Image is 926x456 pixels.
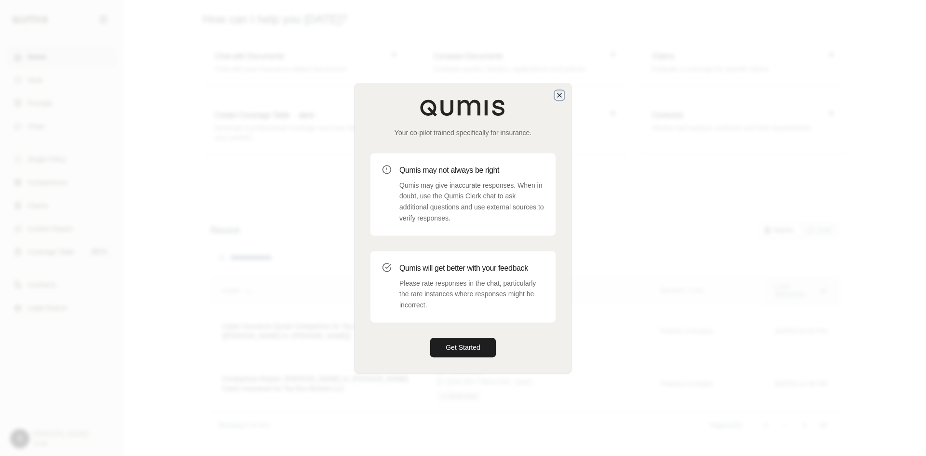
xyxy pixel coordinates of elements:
[399,165,544,176] h3: Qumis may not always be right
[430,338,496,357] button: Get Started
[399,180,544,224] p: Qumis may give inaccurate responses. When in doubt, use the Qumis Clerk chat to ask additional qu...
[399,263,544,274] h3: Qumis will get better with your feedback
[420,99,506,116] img: Qumis Logo
[370,128,556,138] p: Your co-pilot trained specifically for insurance.
[399,278,544,311] p: Please rate responses in the chat, particularly the rare instances where responses might be incor...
